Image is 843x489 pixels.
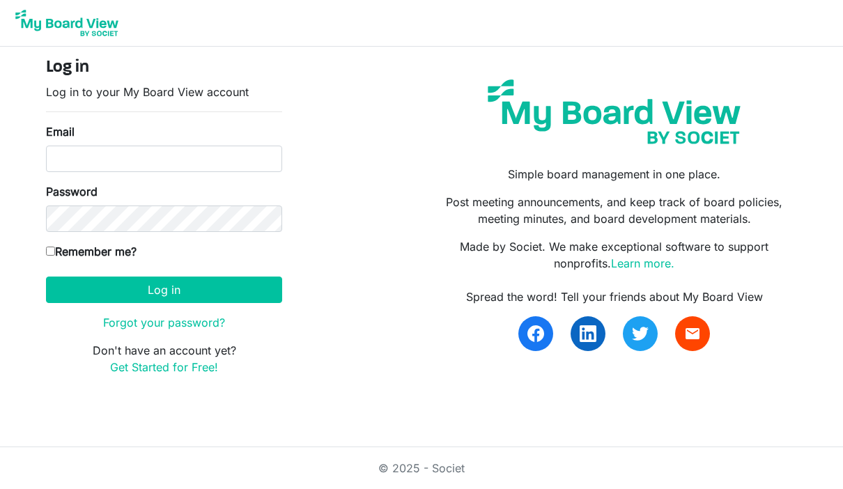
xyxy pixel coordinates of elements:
img: facebook.svg [527,325,544,342]
p: Made by Societ. We make exceptional software to support nonprofits. [432,238,797,272]
a: Learn more. [611,256,674,270]
img: My Board View Logo [11,6,123,40]
a: Get Started for Free! [110,360,218,374]
label: Email [46,123,75,140]
button: Log in [46,277,282,303]
input: Remember me? [46,247,55,256]
label: Remember me? [46,243,137,260]
label: Password [46,183,98,200]
img: twitter.svg [632,325,649,342]
img: my-board-view-societ.svg [477,69,751,155]
p: Log in to your My Board View account [46,84,282,100]
p: Don't have an account yet? [46,342,282,375]
a: Forgot your password? [103,316,225,329]
img: linkedin.svg [580,325,596,342]
p: Post meeting announcements, and keep track of board policies, meeting minutes, and board developm... [432,194,797,227]
a: email [675,316,710,351]
a: © 2025 - Societ [378,461,465,475]
div: Spread the word! Tell your friends about My Board View [432,288,797,305]
h4: Log in [46,58,282,78]
span: email [684,325,701,342]
p: Simple board management in one place. [432,166,797,183]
